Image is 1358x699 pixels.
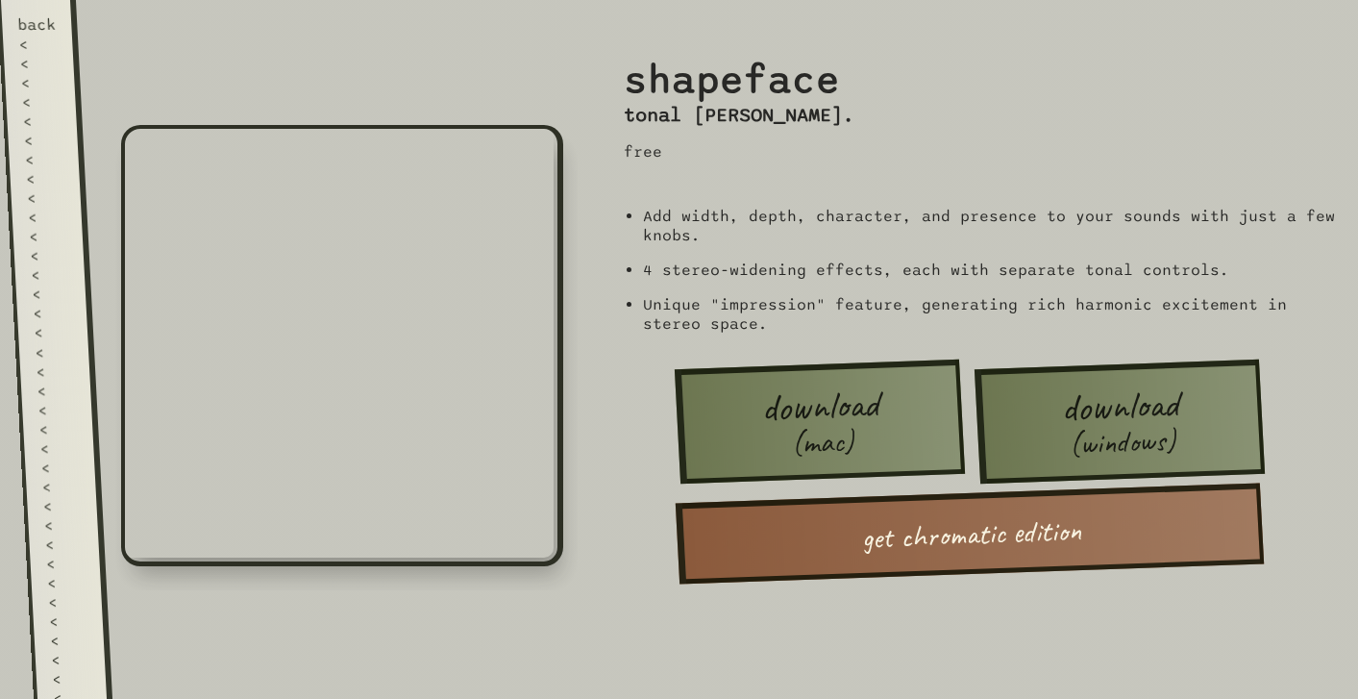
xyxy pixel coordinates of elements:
div: < [34,323,73,342]
div: back [17,15,57,35]
div: < [49,631,88,650]
div: < [42,496,82,515]
div: < [18,35,58,54]
span: download [1060,384,1179,428]
a: download (mac) [675,360,965,484]
div: < [22,112,62,131]
div: < [20,73,60,92]
span: download [760,384,879,428]
li: 4 stereo-widening effects, each with separate tonal controls. [643,261,1335,280]
a: download (windows) [975,360,1265,484]
div: < [44,535,84,554]
div: < [47,592,86,612]
div: < [19,54,59,73]
div: < [35,342,74,362]
div: < [38,419,78,438]
div: < [43,515,83,535]
li: Add width, depth, character, and presence to your sounds with just a few knobs. [643,207,1335,245]
div: < [29,246,68,265]
div: < [33,304,72,323]
h2: shapeface [624,35,854,104]
iframe: shapeface [121,125,563,566]
div: < [50,650,89,669]
div: < [23,131,62,150]
div: < [40,458,80,477]
div: < [24,150,63,169]
div: < [25,169,64,188]
p: free [624,142,854,162]
li: Unique "impression" feature, generating rich harmonic excitement in stereo space. [643,295,1335,334]
div: < [26,188,65,208]
div: < [27,208,66,227]
div: < [28,227,67,246]
div: < [31,285,70,304]
div: < [30,265,69,285]
h3: tonal [PERSON_NAME]. [624,104,854,127]
div: < [21,92,61,112]
div: < [46,573,86,592]
div: < [39,438,79,458]
span: (windows) [1068,424,1176,460]
div: < [37,381,76,400]
a: get chromatic edition [676,484,1265,585]
div: < [51,669,90,688]
span: (mac) [790,425,854,460]
div: < [36,362,75,381]
div: < [41,477,81,496]
div: < [37,400,77,419]
div: < [45,554,85,573]
div: < [48,612,87,631]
